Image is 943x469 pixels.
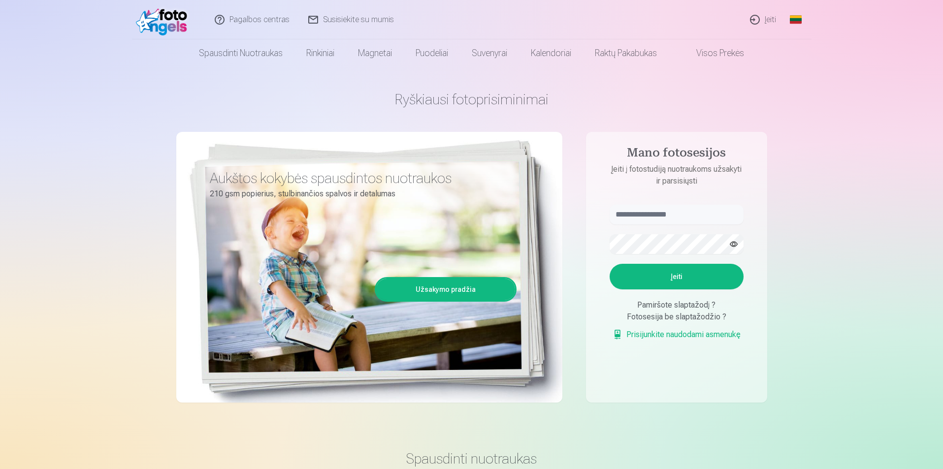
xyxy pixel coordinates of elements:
[346,39,404,67] a: Magnetai
[184,450,759,468] h3: Spausdinti nuotraukas
[610,311,744,323] div: Fotosesija be slaptažodžio ?
[613,329,741,341] a: Prisijunkite naudodami asmenukę
[136,4,193,35] img: /fa2
[210,169,509,187] h3: Aukštos kokybės spausdintos nuotraukos
[610,299,744,311] div: Pamiršote slaptažodį ?
[583,39,669,67] a: Raktų pakabukas
[176,91,767,108] h1: Ryškiausi fotoprisiminimai
[210,187,509,201] p: 210 gsm popierius, stulbinančios spalvos ir detalumas
[669,39,756,67] a: Visos prekės
[600,163,753,187] p: Įeiti į fotostudiją nuotraukoms užsakyti ir parsisiųsti
[519,39,583,67] a: Kalendoriai
[376,279,515,300] a: Užsakymo pradžia
[187,39,294,67] a: Spausdinti nuotraukas
[460,39,519,67] a: Suvenyrai
[404,39,460,67] a: Puodeliai
[294,39,346,67] a: Rinkiniai
[610,264,744,289] button: Įeiti
[600,146,753,163] h4: Mano fotosesijos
